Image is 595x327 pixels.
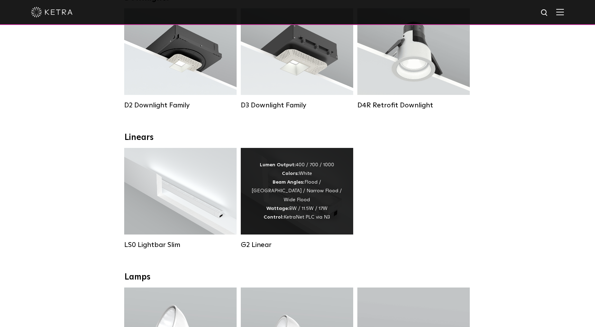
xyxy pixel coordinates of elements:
[124,101,237,109] div: D2 Downlight Family
[251,161,343,222] div: 400 / 700 / 1000 White Flood / [GEOGRAPHIC_DATA] / Narrow Flood / Wide Flood 8W / 11.5W / 17W Ket...
[260,162,296,167] strong: Lumen Output:
[264,215,284,220] strong: Control:
[273,180,304,185] strong: Beam Angles:
[357,101,470,109] div: D4R Retrofit Downlight
[241,148,353,249] a: G2 Linear Lumen Output:400 / 700 / 1000Colors:WhiteBeam Angles:Flood / [GEOGRAPHIC_DATA] / Narrow...
[125,133,470,143] div: Linears
[125,272,470,282] div: Lamps
[124,148,237,249] a: LS0 Lightbar Slim Lumen Output:200 / 350Colors:White / BlackControl:X96 Controller
[266,206,289,211] strong: Wattage:
[357,8,470,109] a: D4R Retrofit Downlight Lumen Output:800Colors:White / BlackBeam Angles:15° / 25° / 40° / 60°Watta...
[124,241,237,249] div: LS0 Lightbar Slim
[31,7,73,17] img: ketra-logo-2019-white
[540,9,549,17] img: search icon
[282,171,299,176] strong: Colors:
[124,8,237,109] a: D2 Downlight Family Lumen Output:1200Colors:White / Black / Gloss Black / Silver / Bronze / Silve...
[241,8,353,109] a: D3 Downlight Family Lumen Output:700 / 900 / 1100Colors:White / Black / Silver / Bronze / Paintab...
[556,9,564,15] img: Hamburger%20Nav.svg
[241,101,353,109] div: D3 Downlight Family
[241,241,353,249] div: G2 Linear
